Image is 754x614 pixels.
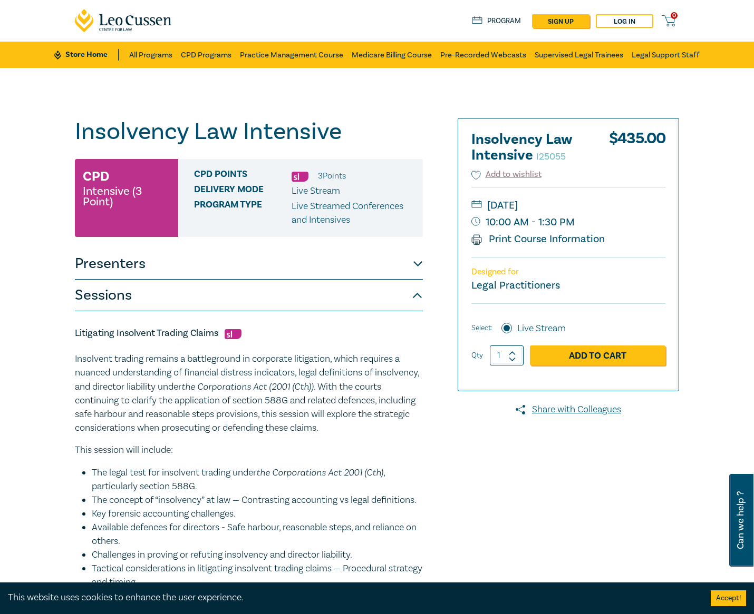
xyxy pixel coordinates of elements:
[8,591,695,605] div: This website uses cookies to enhance the user experience.
[532,14,589,28] a: sign up
[535,42,623,68] a: Supervised Legal Trainees
[92,562,423,589] li: Tactical considerations in litigating insolvent trading claims — Procedural strategy and timing.
[471,232,605,246] a: Print Course Information
[471,132,587,163] h2: Insolvency Law Intensive
[75,248,423,280] button: Presenters
[129,42,172,68] a: All Programs
[240,42,343,68] a: Practice Management Course
[472,15,521,27] a: Program
[490,345,524,365] input: 1
[75,327,423,340] h5: Litigating Insolvent Trading Claims
[711,590,746,606] button: Accept cookies
[194,200,292,227] span: Program type
[83,167,109,186] h3: CPD
[471,169,542,181] button: Add to wishlist
[83,186,170,207] small: Intensive (3 Point)
[292,200,415,227] p: Live Streamed Conferences and Intensives
[458,403,679,417] a: Share with Colleagues
[92,507,423,521] li: Key forensic accounting challenges.
[471,267,665,277] p: Designed for
[736,480,746,560] span: Can we help ?
[92,493,423,507] li: The concept of “insolvency” at law — Contrasting accounting vs legal definitions.
[471,197,665,214] small: [DATE]
[632,42,700,68] a: Legal Support Staff
[194,184,292,198] span: Delivery Mode
[92,521,423,548] li: Available defences for directors - Safe harbour, reasonable steps, and reliance on others.
[181,381,314,392] em: the Corporations Act (2001 (Cth))
[471,322,492,334] span: Select:
[536,151,566,163] small: I25055
[471,279,560,292] small: Legal Practitioners
[596,14,653,28] a: Log in
[75,443,423,457] p: This session will include:
[671,12,678,19] span: 0
[92,548,423,562] li: Challenges in proving or refuting insolvency and director liability.
[318,169,346,183] li: 3 Point s
[471,214,665,231] small: 10:00 AM - 1:30 PM
[292,172,308,182] img: Substantive Law
[92,466,423,493] li: The legal test for insolvent trading under , particularly section 588G.
[440,42,526,68] a: Pre-Recorded Webcasts
[517,322,566,335] label: Live Stream
[75,118,423,145] h1: Insolvency Law Intensive
[256,467,383,478] em: the Corporations Act 2001 (Cth)
[181,42,231,68] a: CPD Programs
[471,350,483,361] label: Qty
[194,169,292,183] span: CPD Points
[54,49,118,61] a: Store Home
[609,132,665,169] div: $ 435.00
[530,345,665,365] a: Add to Cart
[352,42,432,68] a: Medicare Billing Course
[225,329,241,339] img: Substantive Law
[75,280,423,311] button: Sessions
[292,185,340,197] span: Live Stream
[75,352,423,435] p: Insolvent trading remains a battleground in corporate litigation, which requires a nuanced unders...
